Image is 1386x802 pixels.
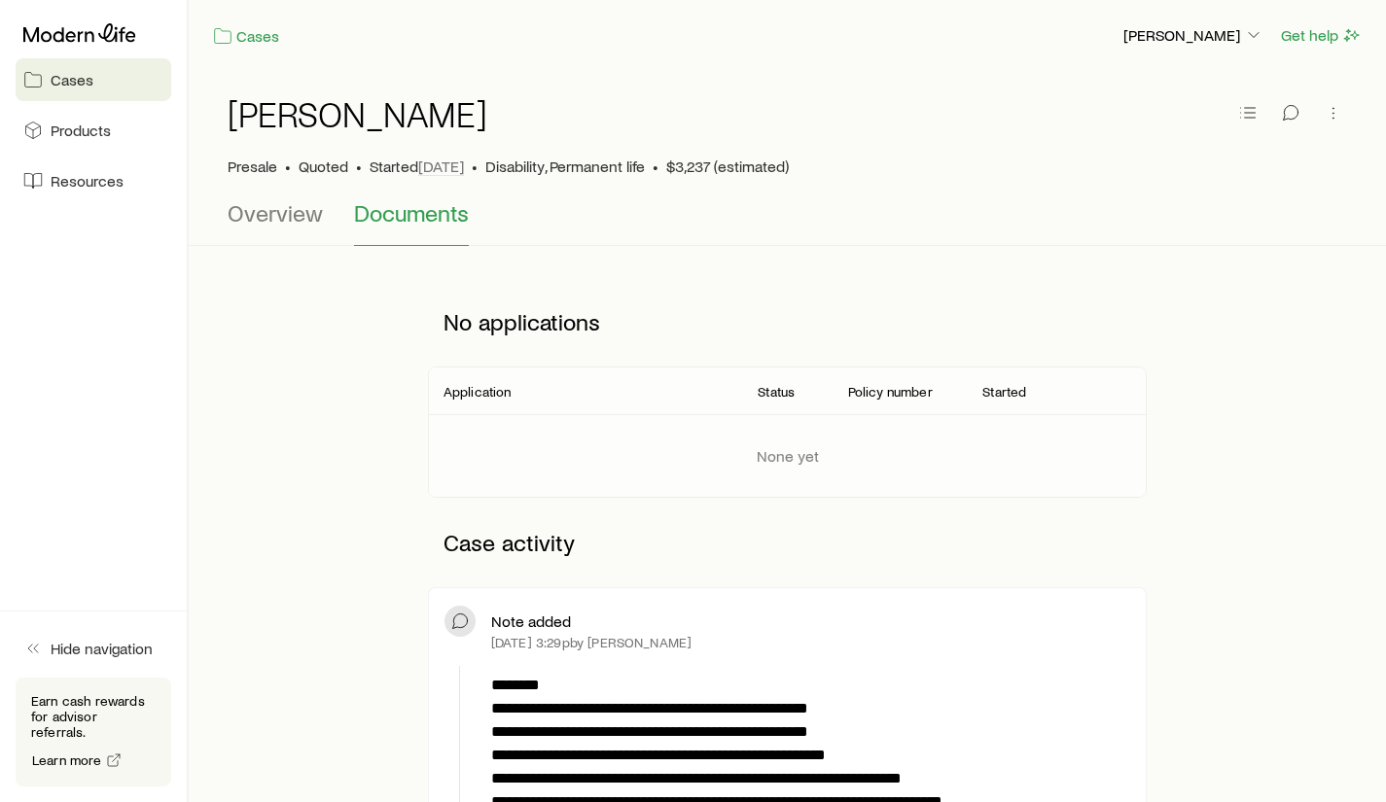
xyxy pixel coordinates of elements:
[16,58,171,101] a: Cases
[228,157,277,176] p: Presale
[51,70,93,89] span: Cases
[418,157,464,176] span: [DATE]
[51,121,111,140] span: Products
[32,753,102,767] span: Learn more
[356,157,362,176] span: •
[653,157,658,176] span: •
[982,384,1026,400] p: Started
[472,157,478,176] span: •
[1122,24,1264,48] button: [PERSON_NAME]
[485,157,645,176] span: Disability, Permanent life
[228,94,487,133] h1: [PERSON_NAME]
[16,109,171,152] a: Products
[848,384,933,400] p: Policy number
[31,693,156,740] p: Earn cash rewards for advisor referrals.
[370,157,464,176] p: Started
[285,157,291,176] span: •
[491,611,571,631] p: Note added
[51,639,153,658] span: Hide navigation
[428,513,1147,572] p: Case activity
[16,627,171,670] button: Hide navigation
[428,293,1147,351] p: No applications
[491,635,692,650] p: [DATE] 3:29p by [PERSON_NAME]
[1280,24,1363,47] button: Get help
[51,171,124,191] span: Resources
[1123,25,1263,45] p: [PERSON_NAME]
[666,157,789,176] span: $3,237 (estimated)
[212,25,280,48] a: Cases
[758,384,795,400] p: Status
[16,159,171,202] a: Resources
[228,199,1347,246] div: Case details tabs
[228,199,323,227] span: Overview
[354,199,469,227] span: Documents
[757,446,819,466] p: None yet
[299,157,348,176] span: Quoted
[16,678,171,786] div: Earn cash rewards for advisor referrals.Learn more
[444,384,512,400] p: Application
